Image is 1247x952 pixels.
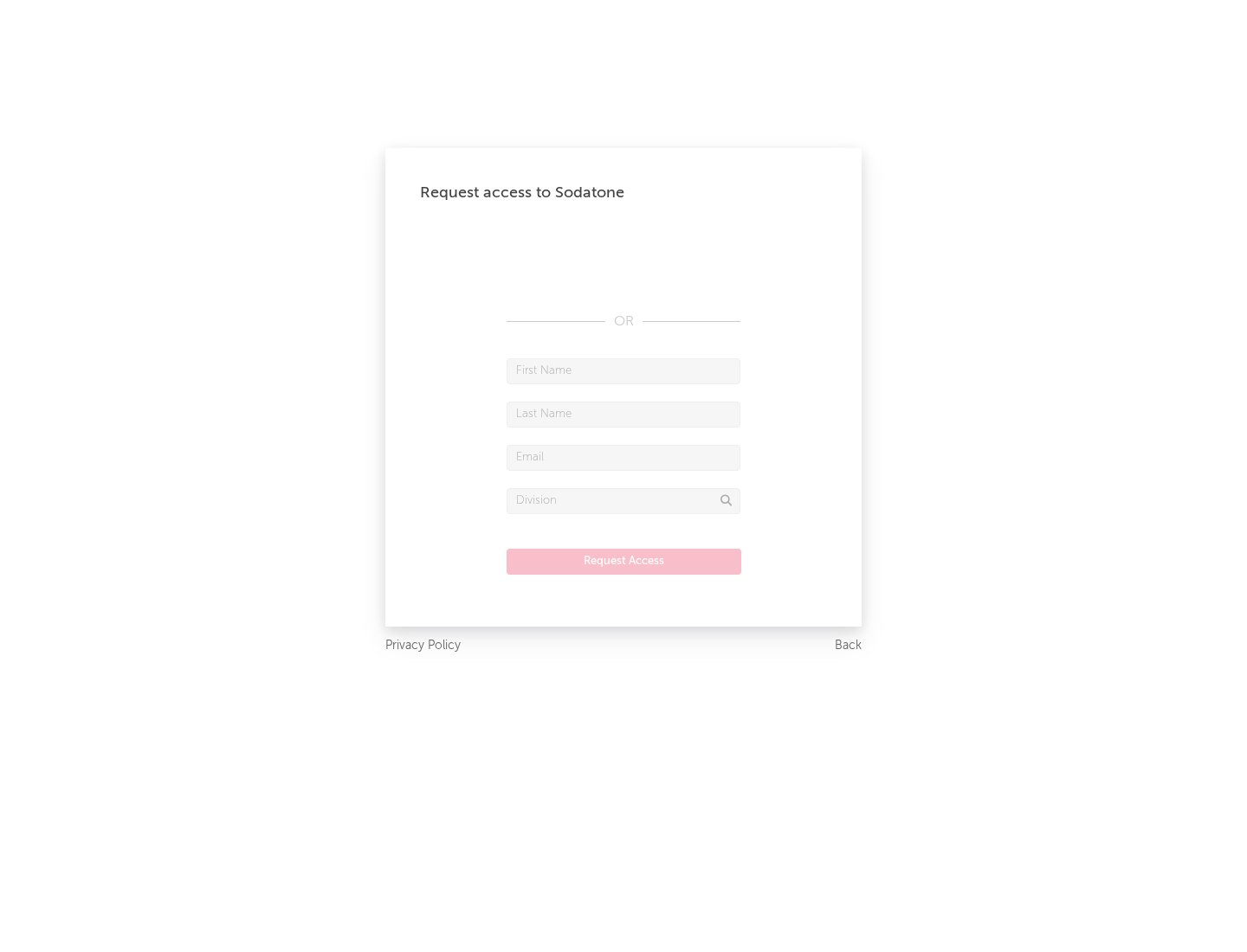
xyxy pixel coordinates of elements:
div: OR [507,312,740,332]
input: First Name [507,358,740,384]
a: Back [835,635,862,657]
input: Division [507,488,740,514]
button: Request Access [507,549,741,575]
input: Email [507,445,740,471]
a: Privacy Policy [385,635,461,657]
div: Request access to Sodatone [420,183,827,203]
input: Last Name [507,402,740,428]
